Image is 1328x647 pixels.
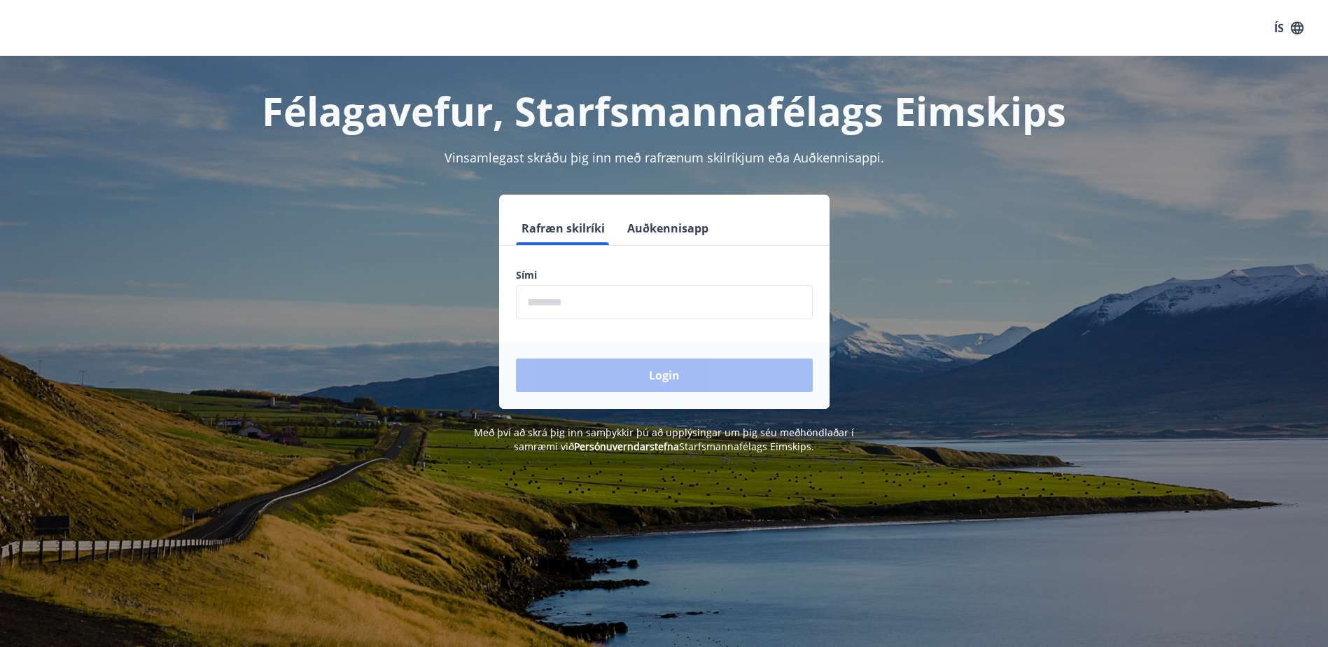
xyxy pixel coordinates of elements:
button: ÍS [1266,15,1311,41]
button: Rafræn skilríki [516,211,610,245]
span: Með því að skrá þig inn samþykkir þú að upplýsingar um þig séu meðhöndlaðar í samræmi við Starfsm... [474,426,854,453]
span: Vinsamlegast skráðu þig inn með rafrænum skilríkjum eða Auðkennisappi. [445,149,884,166]
button: Auðkennisapp [622,211,714,245]
h1: Félagavefur, Starfsmannafélags Eimskips [177,84,1152,137]
a: Persónuverndarstefna [574,440,679,453]
label: Sími [516,268,813,282]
